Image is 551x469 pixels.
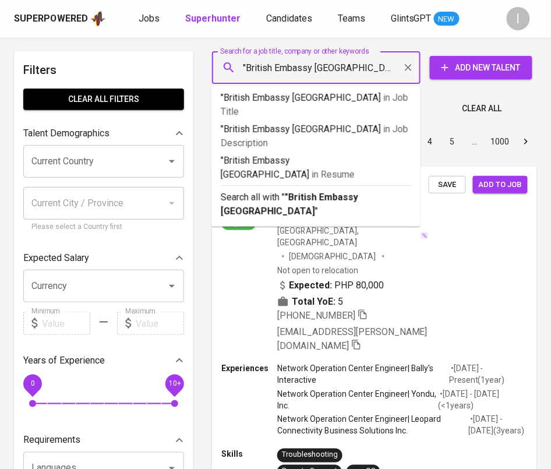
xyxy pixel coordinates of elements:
[221,122,411,150] p: "British Embassy [GEOGRAPHIC_DATA]
[435,178,460,192] span: Save
[289,278,332,292] b: Expected:
[139,13,160,24] span: Jobs
[277,265,358,276] p: Not open to relocation
[289,251,377,262] span: [DEMOGRAPHIC_DATA]
[438,388,528,411] p: • [DATE] - [DATE] ( <1 years )
[465,136,484,147] div: …
[221,191,411,218] p: Search all with " "
[33,92,175,107] span: Clear All filters
[443,132,462,151] button: Go to page 5
[479,178,522,192] span: Add to job
[23,126,110,140] p: Talent Demographics
[391,13,432,24] span: GlintsGPT
[421,132,440,151] button: Go to page 4
[221,192,358,217] b: "British Embassy [GEOGRAPHIC_DATA]
[277,310,355,321] span: [PHONE_NUMBER]
[23,349,184,372] div: Years of Experience
[277,225,429,248] div: [GEOGRAPHIC_DATA], [GEOGRAPHIC_DATA]
[266,12,315,26] a: Candidates
[421,232,429,240] img: magic_wand.svg
[331,132,537,151] nav: pagination navigation
[23,122,184,145] div: Talent Demographics
[221,362,277,374] p: Experiences
[338,295,343,309] span: 5
[90,10,106,27] img: app logo
[458,98,507,119] button: Clear All
[391,12,460,26] a: GlintsGPT NEW
[168,380,181,388] span: 10+
[14,10,106,27] a: Superpoweredapp logo
[277,362,449,386] p: Network Operation Center Engineer | Bally's Interactive
[23,354,105,368] p: Years of Experience
[277,414,468,437] p: Network Operation Center Engineer | Leopard Connectivity Business Solutions Inc.
[31,221,176,233] p: Please select a Country first
[430,56,532,79] button: Add New Talent
[449,362,528,386] p: • [DATE] - Present ( 1 year )
[312,169,355,180] span: in Resume
[488,132,513,151] button: Go to page 1000
[429,176,466,194] button: Save
[473,176,528,194] button: Add to job
[266,13,312,24] span: Candidates
[221,154,411,182] p: "British Embassy [GEOGRAPHIC_DATA]
[23,61,184,79] h6: Filters
[434,13,460,25] span: NEW
[221,449,277,460] p: Skills
[221,91,411,119] p: "British Embassy [GEOGRAPHIC_DATA]
[139,12,162,26] a: Jobs
[185,12,243,26] a: Superhunter
[468,414,528,437] p: • [DATE] - [DATE] ( 3 years )
[338,12,368,26] a: Teams
[462,101,502,116] span: Clear All
[277,388,438,411] p: Network Operation Center Engineer | Yondu, Inc.
[136,312,184,335] input: Value
[23,429,184,452] div: Requirements
[23,433,80,447] p: Requirements
[164,153,180,170] button: Open
[14,12,88,26] div: Superpowered
[277,278,384,292] div: PHP 80,000
[400,59,416,76] button: Clear
[30,380,34,388] span: 0
[517,132,535,151] button: Go to next page
[23,251,89,265] p: Expected Salary
[185,13,241,24] b: Superhunter
[507,7,530,30] div: I
[338,13,365,24] span: Teams
[23,89,184,110] button: Clear All filters
[23,246,184,270] div: Expected Salary
[164,278,180,294] button: Open
[42,312,90,335] input: Value
[277,326,428,351] span: [EMAIL_ADDRESS][PERSON_NAME][DOMAIN_NAME]
[439,61,523,75] span: Add New Talent
[292,295,335,309] b: Total YoE:
[282,450,338,461] div: Troubleshooting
